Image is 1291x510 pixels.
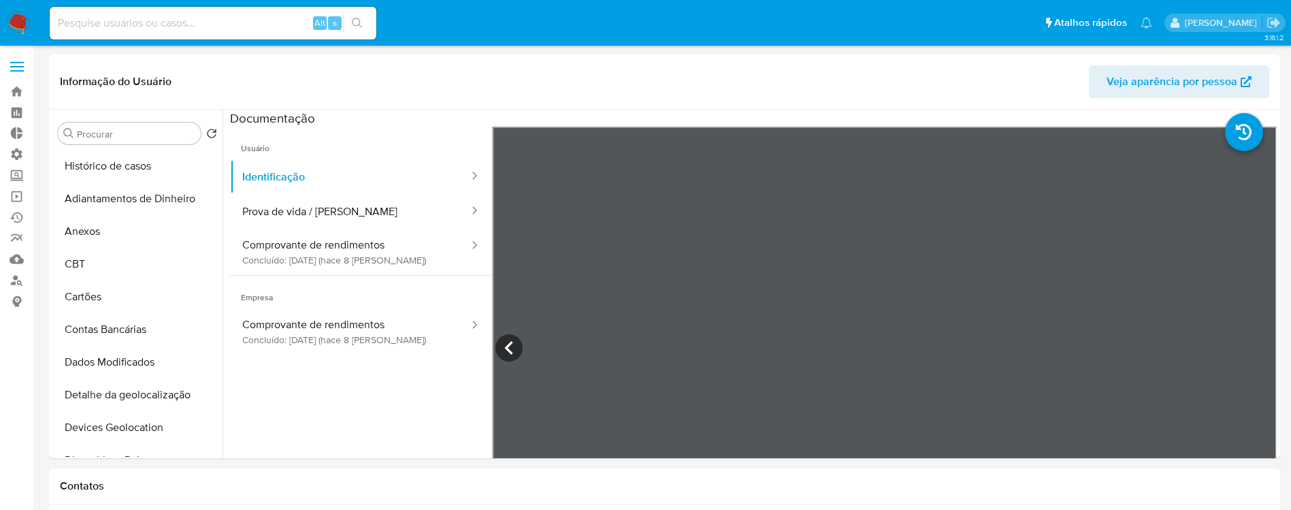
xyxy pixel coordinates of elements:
[1107,65,1237,98] span: Veja aparência por pessoa
[1185,16,1262,29] p: adriano.brito@mercadolivre.com
[314,16,325,29] span: Alt
[333,16,337,29] span: s
[1054,16,1127,30] span: Atalhos rápidos
[52,346,223,379] button: Dados Modificados
[52,215,223,248] button: Anexos
[52,281,223,313] button: Cartões
[1141,17,1152,29] a: Notificações
[52,379,223,411] button: Detalhe da geolocalização
[50,14,376,32] input: Pesquise usuários ou casos...
[1267,16,1281,30] a: Sair
[63,128,74,139] button: Procurar
[343,14,371,33] button: search-icon
[52,248,223,281] button: CBT
[60,479,1269,493] h1: Contatos
[52,313,223,346] button: Contas Bancárias
[206,128,217,143] button: Retornar ao pedido padrão
[77,128,195,140] input: Procurar
[52,182,223,215] button: Adiantamentos de Dinheiro
[52,411,223,444] button: Devices Geolocation
[52,150,223,182] button: Histórico de casos
[52,444,223,477] button: Dispositivos Point
[60,75,171,89] h1: Informação do Usuário
[1089,65,1269,98] button: Veja aparência por pessoa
